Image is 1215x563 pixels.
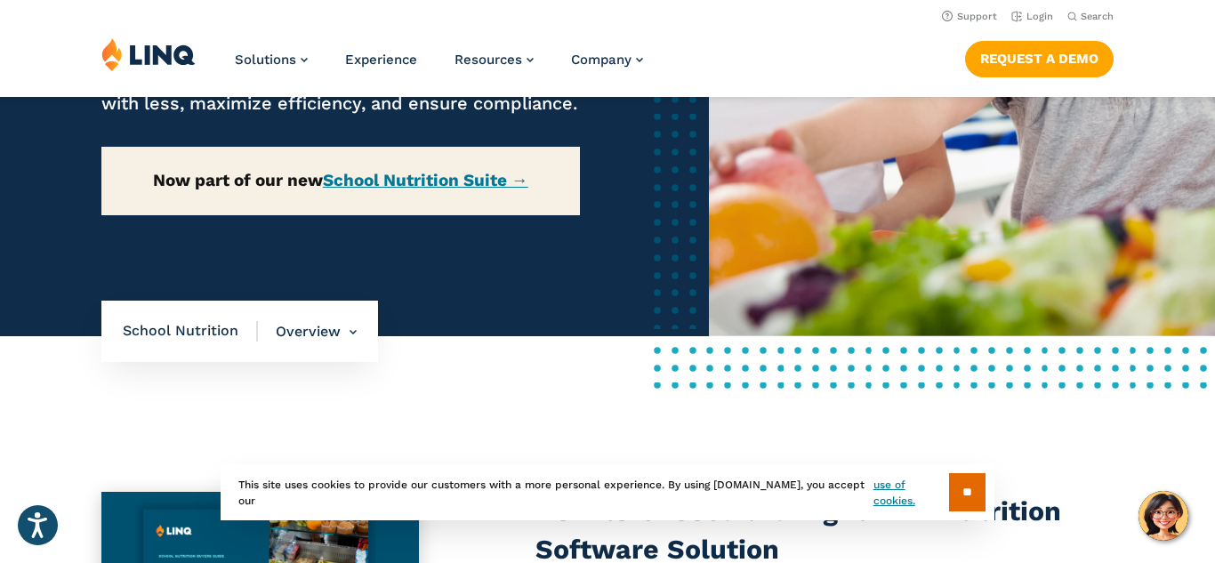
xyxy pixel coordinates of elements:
a: School Nutrition Suite → [323,170,528,190]
a: Experience [345,52,417,68]
a: Support [942,11,997,22]
span: Solutions [235,52,296,68]
img: LINQ | K‑12 Software [101,37,196,71]
a: use of cookies. [873,477,949,509]
span: Resources [455,52,522,68]
a: Company [571,52,643,68]
a: Login [1011,11,1053,22]
strong: Now part of our new [153,170,528,190]
nav: Button Navigation [965,37,1114,76]
span: Company [571,52,632,68]
span: Search [1081,11,1114,22]
span: School Nutrition [123,321,258,341]
a: Resources [455,52,534,68]
li: Overview [258,301,357,363]
a: Request a Demo [965,41,1114,76]
nav: Primary Navigation [235,37,643,96]
div: This site uses cookies to provide our customers with a more personal experience. By using [DOMAIN... [221,464,994,520]
a: Solutions [235,52,308,68]
button: Hello, have a question? Let’s chat. [1139,491,1188,541]
button: Open Search Bar [1067,10,1114,23]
